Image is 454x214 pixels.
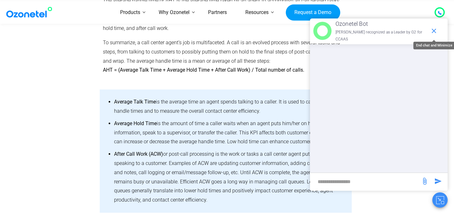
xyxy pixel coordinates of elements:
b: Average Talk Time [114,99,156,105]
a: Request a Demo [286,4,340,21]
b: Average Hold Time [114,120,157,126]
li: or post-call processing is the work or tasks a call center agent puts in after speaking to a cust... [114,148,346,206]
b: After Call Work (ACW) [114,151,163,157]
a: Partners [199,1,236,24]
a: Resources [236,1,278,24]
p: [PERSON_NAME] recognized as a Leader by G2 for CCAAS [335,29,427,43]
p: To summarize, a call center agent’s job is multifaceted. A call is an evolved process with severa... [103,38,349,75]
span: end chat or minimize [428,25,440,37]
b: AHT = (Average Talk Time + Average Hold Time + After Call Work) / Total number of calls. [103,67,304,73]
button: Close chat [432,192,448,208]
span: send message [418,175,431,188]
a: Why Ozonetel [149,1,199,24]
p: Ozonetel Bot [335,19,427,29]
li: is the average time an agent spends talking to a caller. It is used to calculate average handle t... [114,96,346,118]
li: is the amount of time a caller waits when an agent puts him/her on hold to retrieve information, ... [114,118,346,148]
img: header [313,22,332,40]
a: Products [111,1,149,24]
span: send message [432,175,444,188]
div: new-msg-input [313,176,418,188]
